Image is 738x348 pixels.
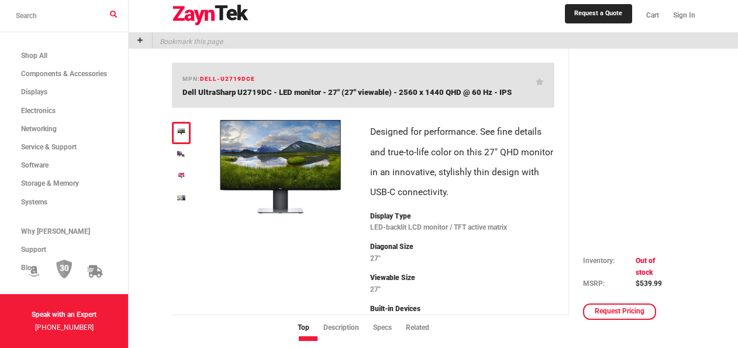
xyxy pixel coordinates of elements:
[583,303,656,320] a: Request Pricing
[35,323,94,332] a: [PHONE_NUMBER]
[298,323,323,334] li: Top
[583,278,636,289] td: MSRP
[21,125,57,133] span: Networking
[177,195,186,200] img: DELL-U2719DCE -- Dell UltraSharp U2719DC - LED monitor - 27" (27" viewable) - 2560 x 1440 QHD @ 6...
[639,3,666,28] a: Cart
[21,143,77,151] span: Service & Support
[177,173,186,179] img: DELL-U2719DCE -- Dell UltraSharp U2719DC - LED monitor - 27" (27" viewable) - 2560 x 1440 QHD @ 6...
[200,76,255,82] span: DELL-U2719DCE
[21,198,47,206] span: Systems
[370,302,554,315] p: Built-in Devices
[182,74,255,84] h6: mpn:
[370,271,554,284] p: Viewable Size
[32,311,96,319] strong: Speak with an Expert
[370,283,554,296] p: 27"
[370,240,554,253] p: Diagonal Size
[177,128,186,135] img: DELL-U2719DCE -- Dell UltraSharp U2719DC - LED monitor - 27" (27" viewable) - 2560 x 1440 QHD @ 6...
[636,257,655,276] span: Out of stock
[21,161,49,169] span: Software
[153,33,223,49] p: Bookmark this page
[21,179,79,187] span: Storage & Memory
[182,88,512,97] span: Dell UltraSharp U2719DC - LED monitor - 27" (27" viewable) - 2560 x 1440 QHD @ 60 Hz - IPS
[323,323,373,334] li: Description
[21,52,47,60] span: Shop All
[56,260,73,279] img: 30 Day Return Policy
[21,227,90,236] span: Why [PERSON_NAME]
[636,278,674,289] td: $539.99
[21,70,107,78] span: Components & Accessories
[646,11,659,19] span: Cart
[666,3,695,28] a: Sign In
[21,88,47,96] span: Displays
[370,221,554,234] p: LED-backlit LCD monitor / TFT active matrix
[373,323,406,334] li: Specs
[172,5,249,26] img: logo
[177,151,186,156] img: DELL-U2719DCE -- Dell UltraSharp U2719DC - LED monitor - 27" (27" viewable) - 2560 x 1440 QHD @ 6...
[565,4,632,23] a: Request a Quote
[212,115,349,218] img: DELL-U2719DCE -- Dell UltraSharp U2719DC - LED monitor - 27" (27" viewable) - 2560 x 1440 QHD @ 6...
[370,252,554,265] p: 27"
[370,210,554,223] p: Display Type
[21,107,56,115] span: Electronics
[406,323,443,334] li: Related
[21,245,46,254] span: Support
[583,255,636,278] td: Inventory
[370,122,554,202] p: Designed for performance. See fine details and true-to-life color on this 27" QHD monitor in an i...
